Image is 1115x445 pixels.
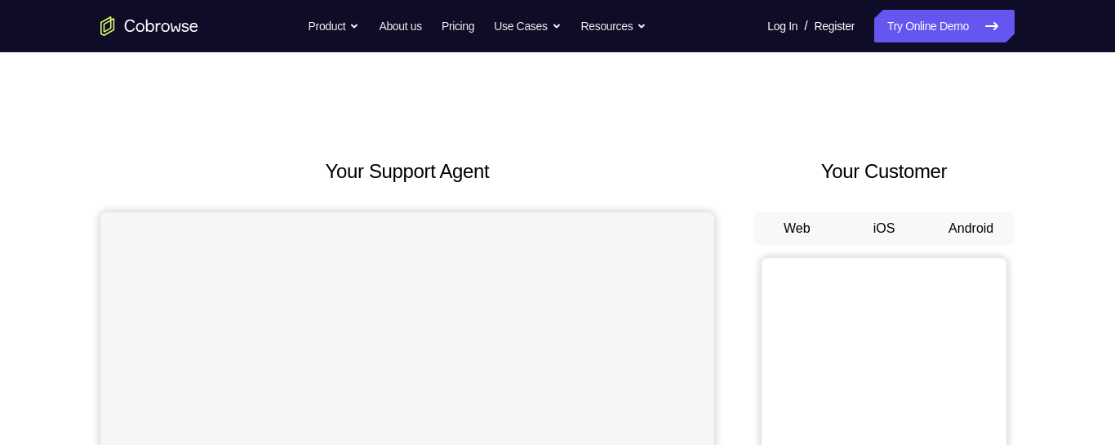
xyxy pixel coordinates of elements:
[753,212,841,245] button: Web
[767,10,797,42] a: Log In
[874,10,1015,42] a: Try Online Demo
[841,212,928,245] button: iOS
[100,157,714,186] h2: Your Support Agent
[804,16,807,36] span: /
[100,16,198,36] a: Go to the home page
[815,10,855,42] a: Register
[309,10,360,42] button: Product
[581,10,647,42] button: Resources
[379,10,421,42] a: About us
[927,212,1015,245] button: Android
[442,10,474,42] a: Pricing
[753,157,1015,186] h2: Your Customer
[494,10,561,42] button: Use Cases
